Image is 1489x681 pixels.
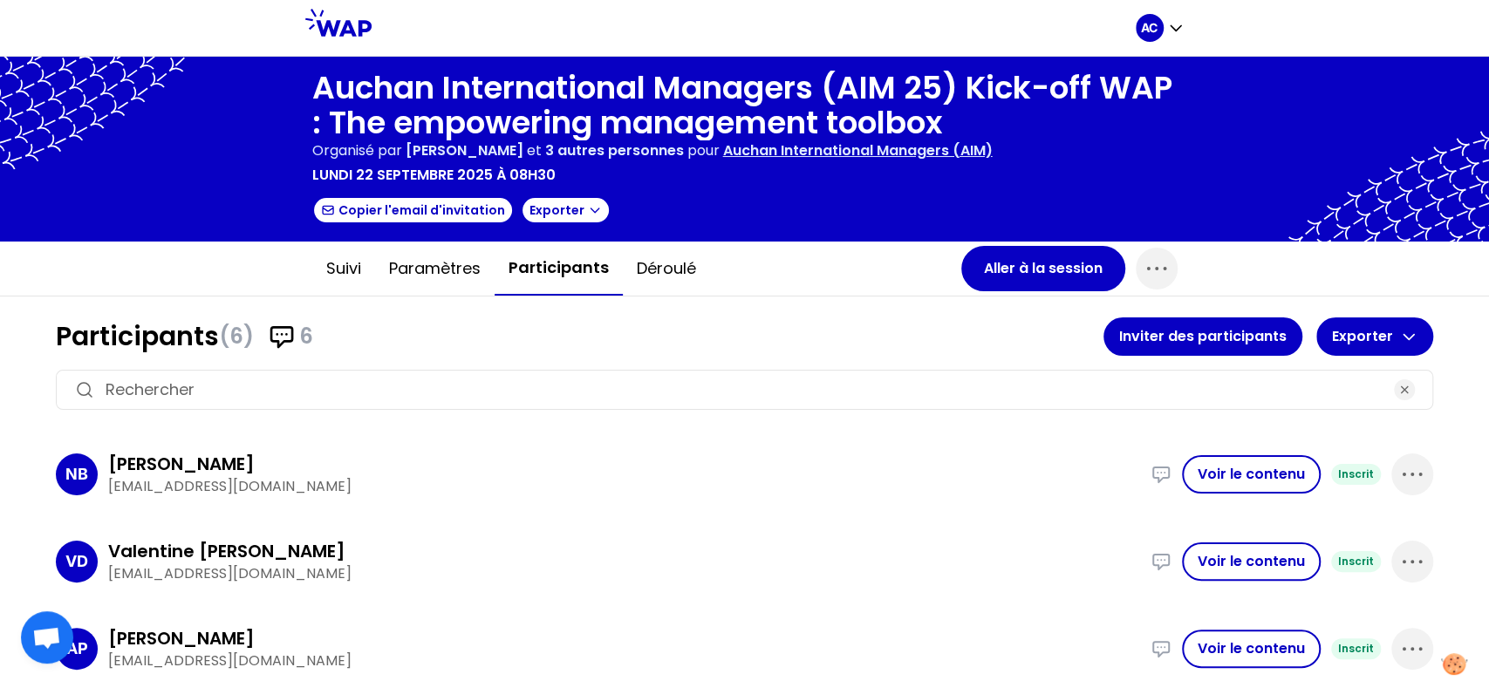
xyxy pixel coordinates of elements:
p: AC [1141,19,1158,37]
div: Ouvrir le chat [21,611,73,664]
div: Inscrit [1331,551,1381,572]
h1: Auchan International Managers (AIM 25) Kick-off WAP : The empowering management toolbox [312,71,1178,140]
p: VD [65,549,88,574]
h3: [PERSON_NAME] [108,626,255,650]
p: NB [65,462,88,487]
button: Exporter [1316,317,1433,356]
div: Inscrit [1331,464,1381,485]
input: Rechercher [106,378,1383,402]
p: lundi 22 septembre 2025 à 08h30 [312,165,556,186]
p: [EMAIL_ADDRESS][DOMAIN_NAME] [108,563,1140,584]
p: [EMAIL_ADDRESS][DOMAIN_NAME] [108,650,1140,671]
button: Exporter [521,196,611,224]
p: pour [687,140,720,161]
button: Copier l'email d'invitation [312,196,514,224]
button: Paramètres [375,242,495,295]
button: Participants [495,242,623,296]
p: Organisé par [312,140,402,161]
p: Auchan International Managers (AIM) [723,140,993,161]
button: Voir le contenu [1182,455,1321,494]
button: Voir le contenu [1182,542,1321,581]
button: Suivi [312,242,375,295]
h1: Participants [56,321,1103,352]
span: 6 [299,323,313,351]
span: [PERSON_NAME] [406,140,523,160]
p: AP [66,637,88,661]
h3: Valentine [PERSON_NAME] [108,539,345,563]
h3: [PERSON_NAME] [108,452,255,476]
div: Inscrit [1331,638,1381,659]
p: et [406,140,684,161]
span: 3 autres personnes [545,140,684,160]
button: Aller à la session [961,246,1125,291]
button: Inviter des participants [1103,317,1302,356]
p: [EMAIL_ADDRESS][DOMAIN_NAME] [108,476,1140,497]
button: AC [1136,14,1185,42]
button: Déroulé [623,242,710,295]
button: Voir le contenu [1182,630,1321,668]
span: (6) [219,323,254,351]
